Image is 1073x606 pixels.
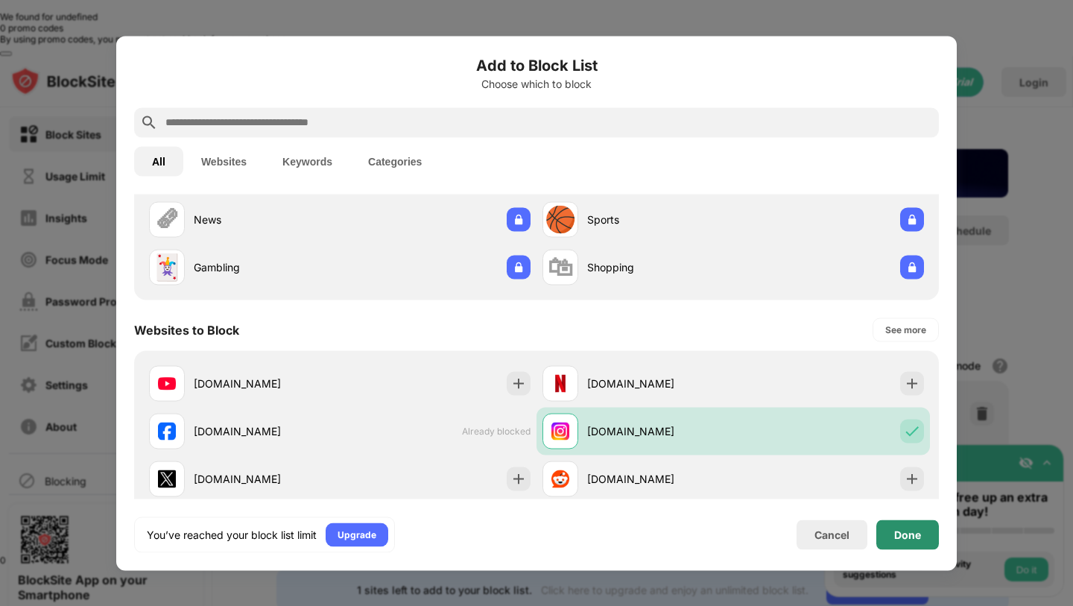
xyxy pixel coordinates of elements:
span: Already blocked [462,426,531,437]
h6: Add to Block List [134,54,939,76]
img: search.svg [140,113,158,131]
button: All [134,146,183,176]
div: [DOMAIN_NAME] [587,423,733,439]
div: News [194,212,340,227]
div: [DOMAIN_NAME] [587,471,733,487]
div: [DOMAIN_NAME] [587,376,733,391]
div: [DOMAIN_NAME] [194,423,340,439]
img: favicons [551,422,569,440]
img: favicons [551,470,569,487]
div: Cancel [814,528,849,541]
div: Upgrade [338,527,376,542]
div: 🏀 [545,204,576,235]
div: You’ve reached your block list limit [147,527,317,542]
div: 🃏 [151,252,183,283]
button: Websites [183,146,265,176]
button: Keywords [265,146,350,176]
img: favicons [158,374,176,392]
div: Sports [587,212,733,227]
div: 🗞 [154,204,180,235]
img: favicons [158,422,176,440]
img: favicons [551,374,569,392]
div: Done [894,528,921,540]
div: Websites to Block [134,322,239,337]
div: 🛍 [548,252,573,283]
div: Gambling [194,259,340,275]
div: [DOMAIN_NAME] [194,376,340,391]
button: Categories [350,146,440,176]
div: See more [885,322,926,337]
img: favicons [158,470,176,487]
div: Choose which to block [134,78,939,89]
div: Shopping [587,259,733,275]
div: [DOMAIN_NAME] [194,471,340,487]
